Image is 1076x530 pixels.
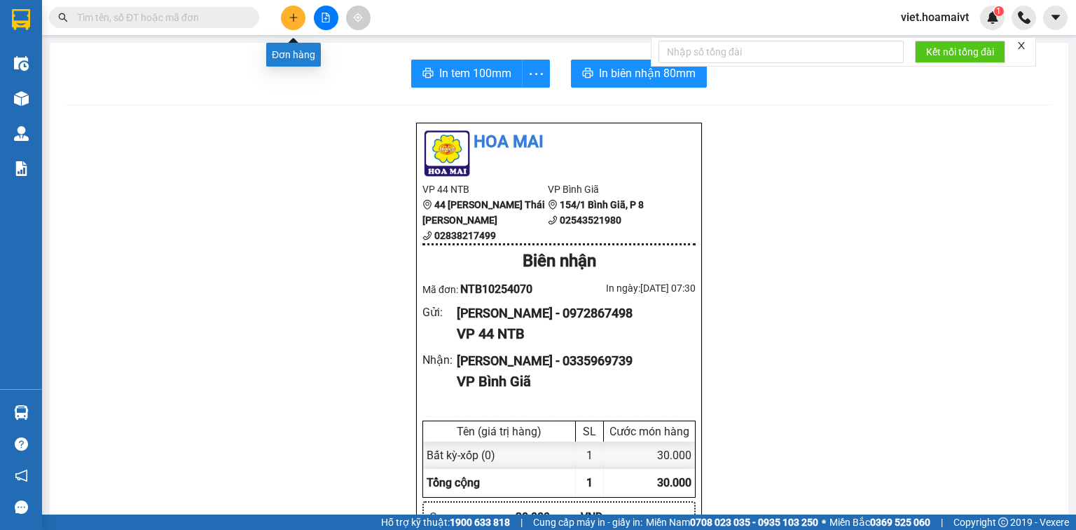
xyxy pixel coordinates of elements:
[522,60,550,88] button: more
[422,129,696,156] li: Hoa Mai
[422,280,559,298] div: Mã đơn:
[281,6,305,30] button: plus
[450,517,510,528] strong: 1900 633 818
[523,65,549,83] span: more
[1049,11,1062,24] span: caret-down
[457,323,684,345] div: VP 44 NTB
[998,517,1008,527] span: copyright
[381,515,510,530] span: Hỗ trợ kỹ thuật:
[439,64,511,82] span: In tem 100mm
[427,425,572,438] div: Tên (giá trị hàng)
[12,102,232,119] div: Tên hàng: xốp ( : 1 )
[422,304,457,321] div: Gửi :
[120,29,232,46] div: [PERSON_NAME]
[870,517,930,528] strong: 0369 525 060
[571,60,707,88] button: printerIn biên nhận 80mm
[120,12,232,29] div: Bình Giã
[118,74,233,93] div: 30.000
[890,8,980,26] span: viet.hoamaivt
[457,304,684,323] div: [PERSON_NAME] - 0972867498
[986,11,999,24] img: icon-new-feature
[559,280,696,296] div: In ngày: [DATE] 07:30
[15,469,28,482] span: notification
[14,91,29,106] img: warehouse-icon
[118,77,129,92] span: C :
[994,6,1004,16] sup: 1
[427,476,480,489] span: Tổng cộng
[915,41,1005,63] button: Kết nối tổng đài
[581,508,646,526] div: VND
[548,182,673,197] li: VP Bình Giã
[12,12,110,29] div: 44 NTB
[607,425,691,438] div: Cước món hàng
[457,371,684,393] div: VP Bình Giã
[582,67,593,81] span: printer
[12,29,110,46] div: PHƯƠNG
[14,56,29,71] img: warehouse-icon
[941,515,943,530] span: |
[15,501,28,514] span: message
[599,64,696,82] span: In biên nhận 80mm
[996,6,1001,16] span: 1
[560,215,621,226] b: 02543521980
[520,515,523,530] span: |
[422,182,548,197] li: VP 44 NTB
[422,129,471,178] img: logo.jpg
[1043,6,1068,30] button: caret-down
[579,425,600,438] div: SL
[646,515,818,530] span: Miền Nam
[14,161,29,176] img: solution-icon
[120,46,232,65] div: 0335969739
[822,519,826,525] span: ⚪️
[321,13,331,22] span: file-add
[15,437,28,451] span: question-circle
[829,515,930,530] span: Miền Bắc
[12,46,110,65] div: 0972867498
[690,517,818,528] strong: 0708 023 035 - 0935 103 250
[576,442,604,469] div: 1
[422,67,434,81] span: printer
[516,508,581,526] div: 30.000
[58,13,68,22] span: search
[586,476,593,489] span: 1
[12,13,34,28] span: Gửi:
[314,6,338,30] button: file-add
[427,449,495,462] span: Bất kỳ - xốp (0)
[657,476,691,489] span: 30.000
[926,44,994,60] span: Kết nối tổng đài
[411,60,523,88] button: printerIn tem 100mm
[429,508,516,526] div: C :
[422,231,432,240] span: phone
[422,248,696,275] div: Biên nhận
[548,215,558,225] span: phone
[118,100,137,120] span: SL
[12,9,30,30] img: logo-vxr
[548,200,558,210] span: environment
[289,13,298,22] span: plus
[533,515,642,530] span: Cung cấp máy in - giấy in:
[422,199,545,226] b: 44 [PERSON_NAME] Thái [PERSON_NAME]
[457,351,684,371] div: [PERSON_NAME] - 0335969739
[266,43,321,67] div: Đơn hàng
[1018,11,1030,24] img: phone-icon
[77,10,242,25] input: Tìm tên, số ĐT hoặc mã đơn
[604,442,695,469] div: 30.000
[346,6,371,30] button: aim
[353,13,363,22] span: aim
[434,230,496,241] b: 02838217499
[658,41,904,63] input: Nhập số tổng đài
[14,126,29,141] img: warehouse-icon
[14,405,29,420] img: warehouse-icon
[422,351,457,369] div: Nhận :
[120,13,153,28] span: Nhận:
[560,199,644,210] b: 154/1 Bình Giã, P 8
[1016,41,1026,50] span: close
[460,283,532,296] span: NTB10254070
[422,200,432,210] span: environment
